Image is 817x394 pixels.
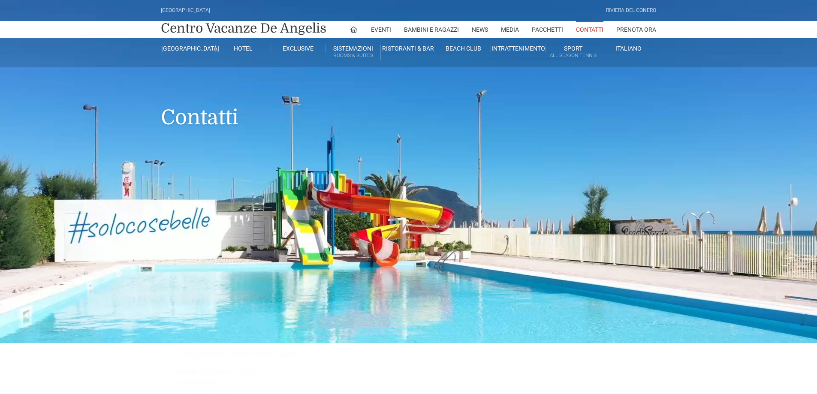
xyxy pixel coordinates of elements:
a: Hotel [216,45,271,52]
abbr: Address [178,351,183,358]
div: Riviera Del Conero [606,6,656,15]
a: Italiano [601,45,656,52]
small: Rooms & Suites [326,51,380,60]
h1: Contatti [161,67,656,142]
div: [GEOGRAPHIC_DATA] [161,6,210,15]
h4: [GEOGRAPHIC_DATA] Vacanze [GEOGRAPHIC_DATA] [178,326,304,344]
a: [GEOGRAPHIC_DATA] [161,45,216,52]
address: Via Castelfidardo, 60026 [PERSON_NAME] (AN), Marche [GEOGRAPHIC_DATA] Get Directions [178,350,304,386]
a: Contatti [576,21,603,38]
a: Ristoranti & Bar [381,45,436,52]
a: SistemazioniRooms & Suites [326,45,381,60]
a: Centro Vacanze De Angelis [161,20,326,37]
a: Media [501,21,519,38]
a: Prenota Ora [616,21,656,38]
a: SportAll Season Tennis [546,45,601,60]
span: Italiano [615,45,642,52]
a: Eventi [371,21,391,38]
small: All Season Tennis [546,51,600,60]
a: Beach Club [436,45,491,52]
a: Exclusive [271,45,326,52]
a: News [472,21,488,38]
a: Intrattenimento [491,45,546,52]
a: Pacchetti [532,21,563,38]
a: Bambini e Ragazzi [404,21,459,38]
